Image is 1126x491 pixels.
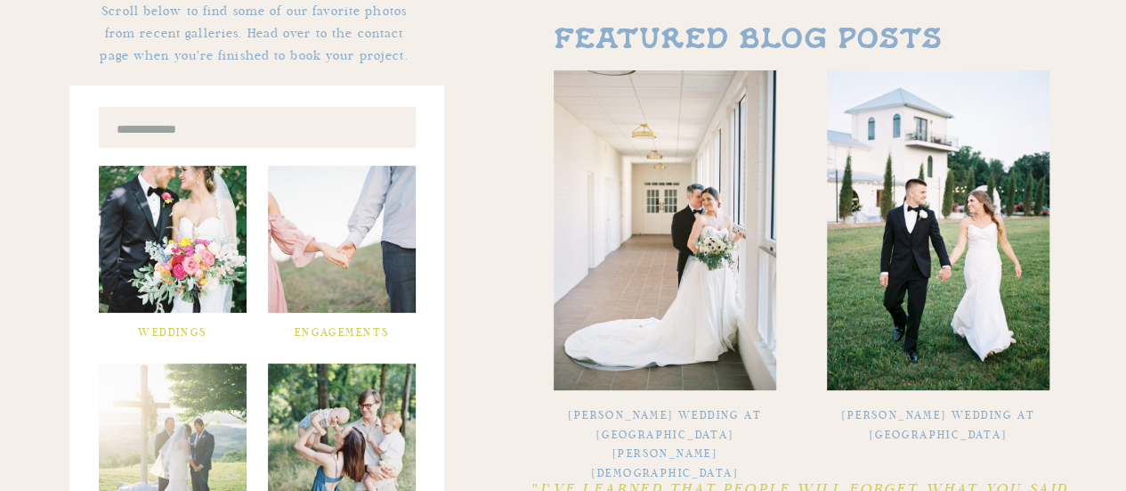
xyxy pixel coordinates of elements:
h1: Featured Blog Posts [554,24,1051,77]
a: [PERSON_NAME] Wedding at [GEOGRAPHIC_DATA][PERSON_NAME][DEMOGRAPHIC_DATA] [568,411,762,479]
img: Bride and groom hold hands outside Blackberry Ridge in Trenton, Georgia [827,70,1049,390]
p: Scroll below to find some of our favorite photos from recent galleries. Head over to the contact ... [94,1,415,70]
a: Weddings [109,324,238,349]
a: [PERSON_NAME] Wedding at [GEOGRAPHIC_DATA] [841,411,1035,441]
a: Griswold Wedding at Fort Payne First Baptist Church [554,70,776,390]
a: Engagements [278,324,407,349]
